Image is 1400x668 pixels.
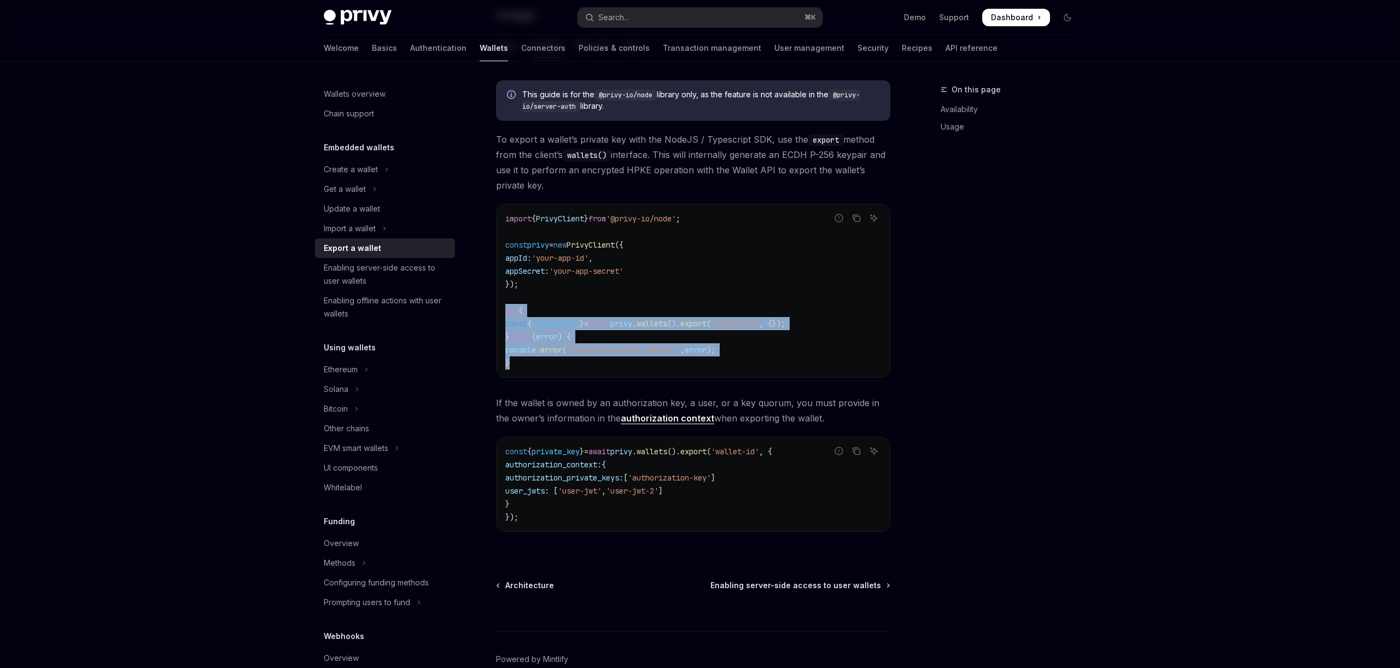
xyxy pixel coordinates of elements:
div: Get a wallet [324,183,366,196]
a: Configuring funding methods [315,573,455,593]
span: wallets [637,319,667,329]
span: { [532,214,536,224]
span: const [505,447,527,456]
div: Other chains [324,422,369,435]
div: UI components [324,461,378,474]
span: privy [610,447,632,456]
button: Toggle Create a wallet section [315,160,455,179]
span: catch [510,332,532,342]
a: Welcome [324,35,359,61]
button: Toggle Prompting users to fund section [315,593,455,612]
span: ] [711,473,715,483]
button: Report incorrect code [832,211,846,225]
span: wallets [637,447,667,456]
a: authorization context [621,413,714,424]
span: } [505,332,510,342]
span: '@privy-io/node' [606,214,676,224]
div: Solana [324,383,348,396]
a: Powered by Mintlify [496,654,568,665]
span: } [580,447,584,456]
h5: Using wallets [324,341,376,354]
span: : [ [545,486,558,496]
code: @privy-io/node [594,90,657,101]
span: , {}); [759,319,785,329]
span: . [632,319,637,329]
span: 'your-app-secret' [549,266,623,276]
a: Availability [941,101,1085,118]
span: 'authorization-key' [628,473,711,483]
a: Wallets overview [315,84,455,104]
button: Toggle EVM smart wallets section [315,438,455,458]
span: ( [532,332,536,342]
a: Architecture [497,580,554,591]
span: authorization_private_keys: [505,473,623,483]
div: Overview [324,652,359,665]
button: Toggle dark mode [1059,9,1076,26]
span: PrivyClient [536,214,584,224]
span: new [553,240,567,250]
span: , { [759,447,772,456]
a: Chain support [315,104,455,124]
a: Security [857,35,889,61]
a: User management [774,35,844,61]
div: Wallets overview [324,87,386,101]
span: ) { [558,332,571,342]
a: Authentication [410,35,466,61]
span: private_key [532,447,580,456]
a: Usage [941,118,1085,136]
span: [ [623,473,628,483]
span: export [680,447,707,456]
div: Search... [598,11,629,24]
button: Toggle Get a wallet section [315,179,455,199]
span: appSecret: [505,266,549,276]
span: On this page [952,83,1001,96]
span: import [505,214,532,224]
span: { [518,306,523,315]
span: error [685,345,707,355]
button: Copy the contents from the code block [849,444,864,458]
a: Overview [315,534,455,553]
h5: Funding [324,515,355,528]
span: ({ [615,240,623,250]
span: user_jwts [505,486,545,496]
a: Recipes [902,35,932,61]
span: privy [527,240,549,250]
span: If the wallet is owned by an authorization key, a user, or a key quorum, you must provide in the ... [496,395,890,426]
a: Dashboard [982,9,1050,26]
div: EVM smart wallets [324,442,388,455]
svg: Info [507,90,518,101]
span: Enabling server-side access to user wallets [710,580,881,591]
a: Transaction management [663,35,761,61]
span: Dashboard [991,12,1033,23]
span: try [505,306,518,315]
span: } [505,358,510,368]
code: export [808,134,843,146]
button: Toggle Bitcoin section [315,399,455,419]
h5: Webhooks [324,630,364,643]
span: appId: [505,253,532,263]
a: Policies & controls [579,35,650,61]
span: = [584,447,588,456]
span: PrivyClient [567,240,615,250]
span: To export a wallet’s private key with the NodeJS / Typescript SDK, use the method from the client... [496,132,890,193]
span: authorization_context: [505,460,602,470]
span: 'wallet-id' [711,319,759,329]
span: { [527,319,532,329]
div: Configuring funding methods [324,576,429,589]
span: }); [505,512,518,522]
span: . [632,447,637,456]
button: Toggle Import a wallet section [315,219,455,238]
span: } [505,499,510,509]
span: error [536,332,558,342]
button: Ask AI [867,211,881,225]
code: wallets() [563,149,611,161]
span: { [602,460,606,470]
span: (). [667,447,680,456]
span: 'user-jwt-2' [606,486,658,496]
span: 'your-app-id' [532,253,588,263]
button: Open search [577,8,822,27]
span: This guide is for the library only, as the feature is not available in the library. [522,89,879,112]
div: Ethereum [324,363,358,376]
img: dark logo [324,10,392,25]
span: await [588,447,610,456]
